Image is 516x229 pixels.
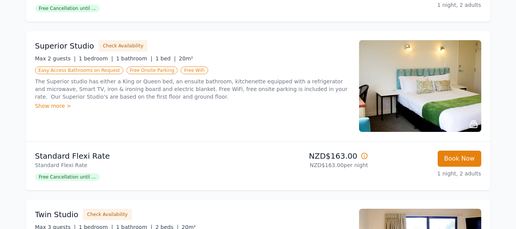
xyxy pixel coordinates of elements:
[261,151,368,161] p: NZD$163.00
[35,209,79,220] h3: Twin Studio
[35,5,100,12] span: Free Cancellation until ...
[374,1,481,9] p: 1 night, 2 adults
[35,41,94,51] h3: Superior Studio
[374,170,481,177] p: 1 night, 2 adults
[438,151,481,167] button: Book Now
[126,67,178,74] span: Free Onsite Parking
[35,151,255,161] p: Standard Flexi Rate
[35,67,124,74] span: Easy Access Bathrooms on Request
[261,161,368,169] p: NZD$163.00 per night
[181,67,208,74] span: Free WiFi
[79,55,113,62] span: 1 bedroom |
[35,173,100,181] span: Free Cancellation until ...
[35,161,255,169] p: Standard Flexi Rate
[179,55,193,62] span: 20m²
[35,55,76,62] span: Max 2 guests |
[155,55,176,62] span: 1 bed |
[99,40,147,52] button: Check Availability
[116,55,152,62] span: 1 bathroom |
[35,78,350,101] p: The Superior studio has either a King or Queen bed, an ensuite bathroom, kitchenette equipped wit...
[35,102,350,110] div: Show more >
[83,209,132,220] button: Check Availability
